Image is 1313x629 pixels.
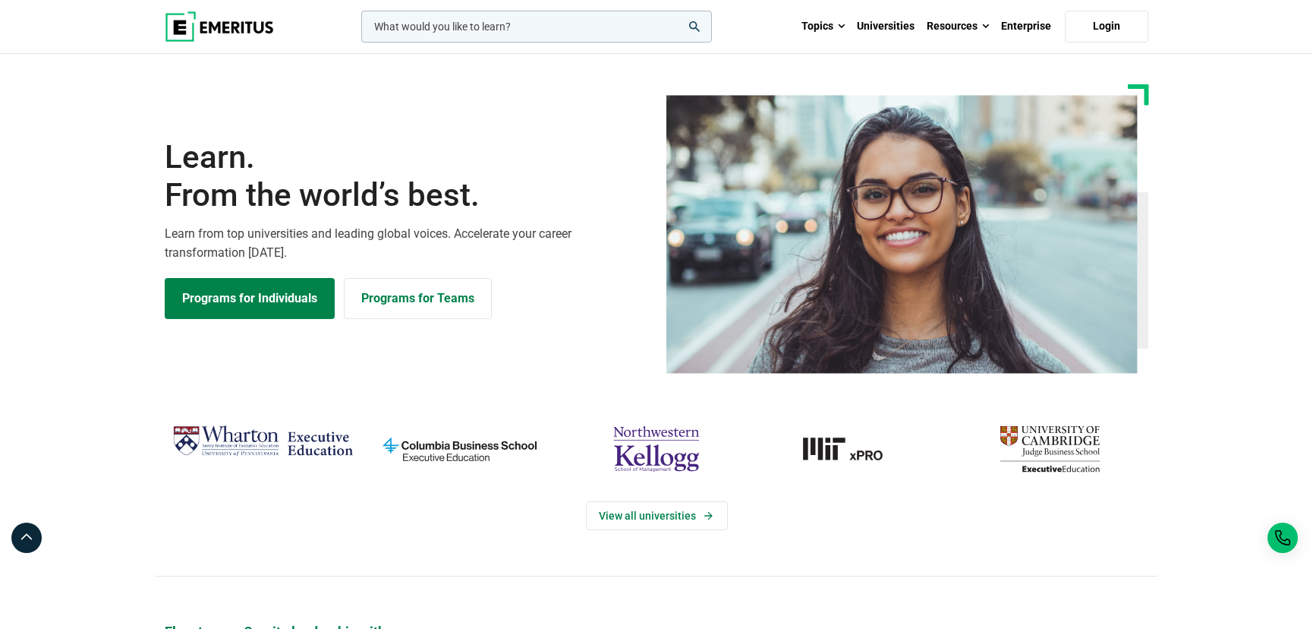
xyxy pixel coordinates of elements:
[763,419,944,479] img: MIT xPRO
[165,278,335,319] a: Explore Programs
[959,419,1141,479] img: cambridge-judge-business-school
[369,419,550,479] img: columbia-business-school
[172,419,354,464] img: Wharton Executive Education
[1065,11,1148,43] a: Login
[763,419,944,479] a: MIT-xPRO
[165,138,647,215] h1: Learn.
[666,95,1138,374] img: Learn from the world's best
[165,176,647,214] span: From the world’s best.
[344,278,492,319] a: Explore for Business
[165,224,647,263] p: Learn from top universities and leading global voices. Accelerate your career transformation [DATE].
[586,501,728,530] a: View Universities
[361,11,712,43] input: woocommerce-product-search-field-0
[565,419,747,479] img: northwestern-kellogg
